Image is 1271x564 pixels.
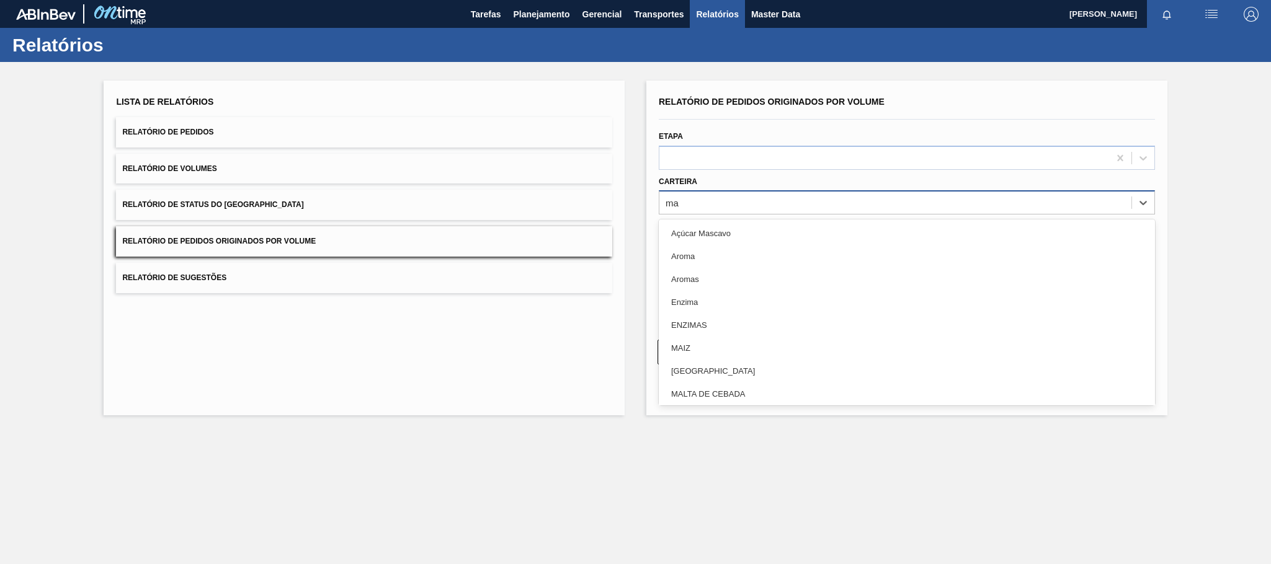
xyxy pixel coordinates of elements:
[116,154,612,184] button: Relatório de Volumes
[122,237,316,245] span: Relatório de Pedidos Originados por Volume
[122,200,303,209] span: Relatório de Status do [GEOGRAPHIC_DATA]
[116,226,612,257] button: Relatório de Pedidos Originados por Volume
[471,7,501,22] span: Tarefas
[696,7,738,22] span: Relatórios
[116,97,213,107] span: Lista de Relatórios
[659,245,1155,268] div: Aroma
[659,132,683,141] label: Etapa
[659,268,1155,291] div: Aromas
[659,222,1155,245] div: Açúcar Mascavo
[122,273,226,282] span: Relatório de Sugestões
[16,9,76,20] img: TNhmsLtSVTkK8tSr43FrP2fwEKptu5GPRR3wAAAABJRU5ErkJggg==
[659,291,1155,314] div: Enzima
[659,382,1155,405] div: MALTA DE CEBADA
[658,340,901,364] button: Limpar
[1147,6,1187,23] button: Notificações
[513,7,569,22] span: Planejamento
[116,117,612,148] button: Relatório de Pedidos
[659,337,1155,359] div: MAIZ
[659,314,1155,337] div: ENZIMAS
[122,128,213,136] span: Relatório de Pedidos
[116,190,612,220] button: Relatório de Status do [GEOGRAPHIC_DATA]
[659,177,697,186] label: Carteira
[582,7,622,22] span: Gerencial
[1244,7,1259,22] img: Logout
[634,7,684,22] span: Transportes
[1204,7,1219,22] img: userActions
[122,164,216,173] span: Relatório de Volumes
[659,97,885,107] span: Relatório de Pedidos Originados por Volume
[12,38,233,52] h1: Relatórios
[751,7,800,22] span: Master Data
[116,263,612,293] button: Relatório de Sugestões
[659,359,1155,382] div: [GEOGRAPHIC_DATA]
